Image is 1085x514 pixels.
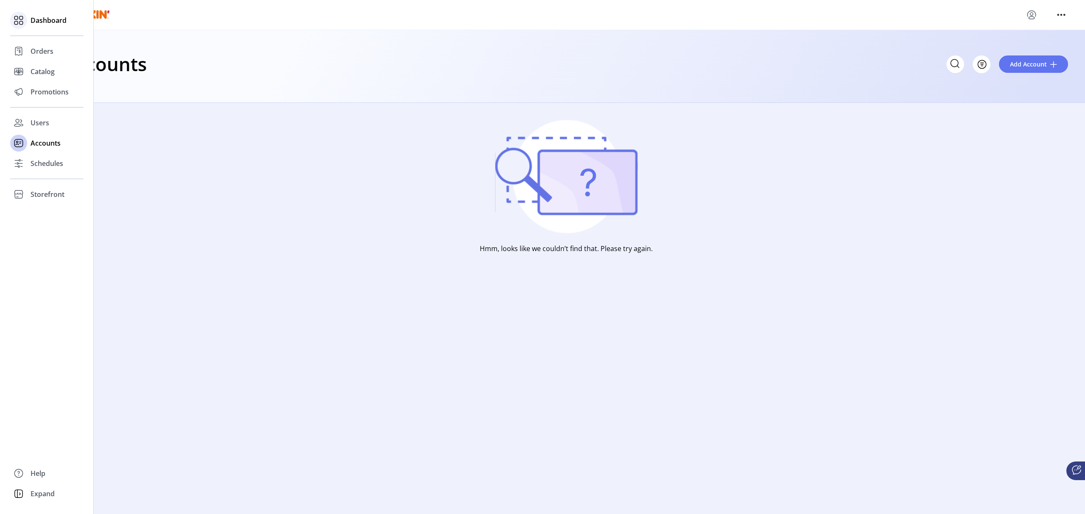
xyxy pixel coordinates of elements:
span: Promotions [31,87,69,97]
span: Users [31,118,49,128]
span: Accounts [31,138,61,148]
h1: Accounts [64,49,147,79]
span: Storefront [31,189,64,199]
span: Expand [31,489,55,499]
button: menu [1025,8,1038,22]
span: Schedules [31,158,63,169]
span: Dashboard [31,15,67,25]
span: Catalog [31,66,55,77]
button: menu [1054,8,1068,22]
span: Add Account [1010,60,1047,69]
button: Add Account [999,55,1068,73]
p: Hmm, looks like we couldn’t find that. Please try again. [480,243,653,254]
button: Filter Button [973,55,990,73]
span: Orders [31,46,53,56]
span: Help [31,468,45,478]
